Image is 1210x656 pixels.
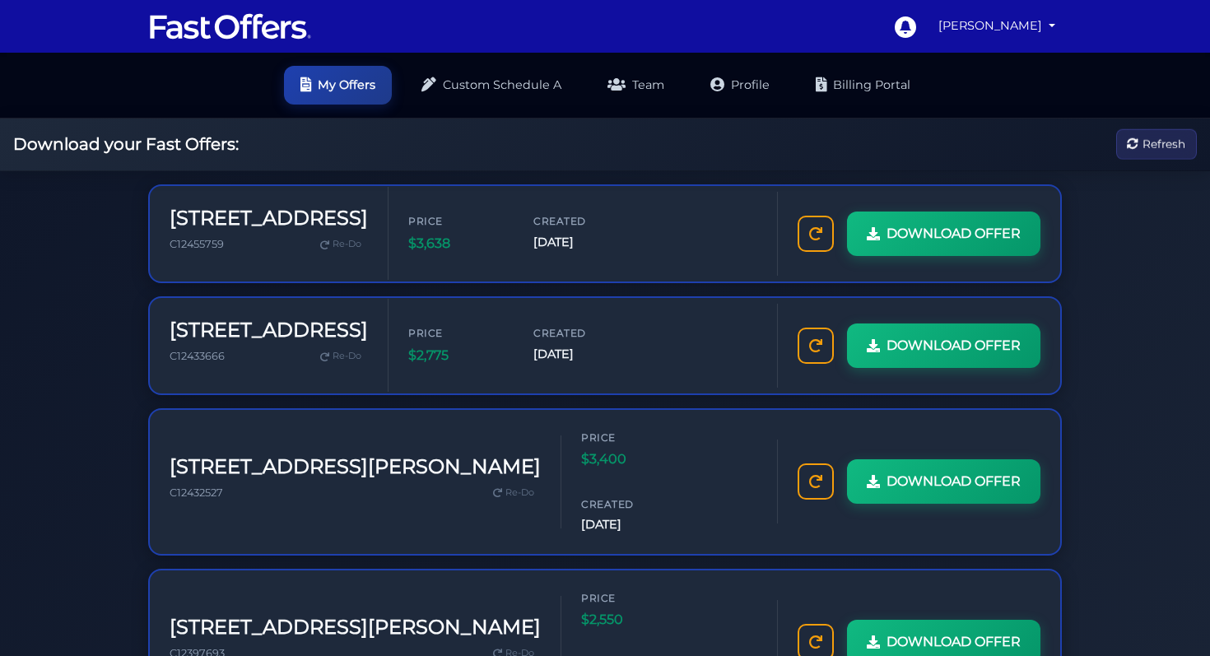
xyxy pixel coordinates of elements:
a: DOWNLOAD OFFER [847,459,1040,504]
a: DOWNLOAD OFFER [847,212,1040,256]
span: DOWNLOAD OFFER [887,335,1021,356]
span: Price [581,590,680,606]
span: DOWNLOAD OFFER [887,471,1021,492]
span: Price [408,325,507,341]
a: My Offers [284,66,392,105]
span: Created [581,496,680,512]
span: C12433666 [170,350,225,362]
span: Re-Do [505,486,534,500]
iframe: Customerly Messenger Launcher [1147,592,1197,641]
span: Re-Do [333,349,361,364]
h3: [STREET_ADDRESS] [170,207,368,230]
span: Created [533,213,632,229]
span: Price [581,430,680,445]
span: Re-Do [333,237,361,252]
span: $2,775 [408,345,507,366]
a: Team [591,66,681,105]
span: [DATE] [533,233,632,252]
span: DOWNLOAD OFFER [887,223,1021,244]
span: Refresh [1143,135,1185,153]
span: [DATE] [581,515,680,534]
span: C12432527 [170,486,223,499]
a: Re-Do [314,346,368,367]
h3: [STREET_ADDRESS] [170,319,368,342]
span: DOWNLOAD OFFER [887,631,1021,653]
a: Custom Schedule A [405,66,578,105]
span: C12455759 [170,238,224,250]
h2: Download your Fast Offers: [13,134,239,154]
a: Billing Portal [799,66,927,105]
span: $3,638 [408,233,507,254]
a: Re-Do [314,234,368,255]
span: $3,400 [581,449,680,470]
h3: [STREET_ADDRESS][PERSON_NAME] [170,616,541,640]
h3: [STREET_ADDRESS][PERSON_NAME] [170,455,541,479]
a: [PERSON_NAME] [932,10,1062,42]
a: DOWNLOAD OFFER [847,323,1040,368]
button: Refresh [1116,129,1197,160]
span: $2,550 [581,609,680,630]
span: Price [408,213,507,229]
a: Re-Do [486,482,541,504]
span: Created [533,325,632,341]
span: [DATE] [533,345,632,364]
a: Profile [694,66,786,105]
